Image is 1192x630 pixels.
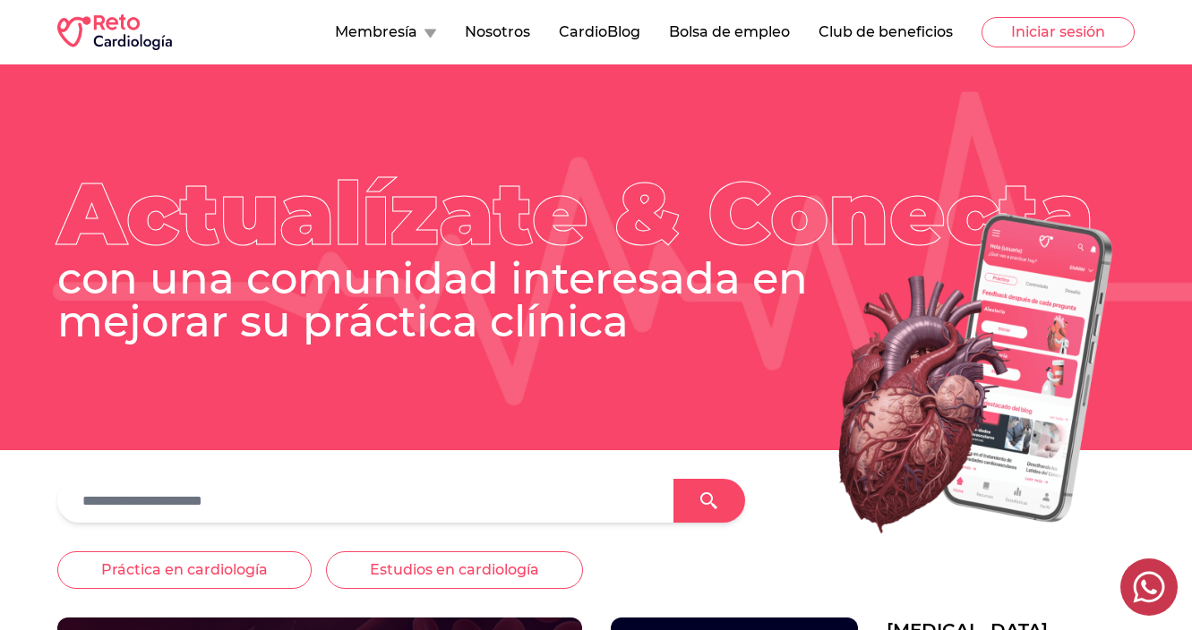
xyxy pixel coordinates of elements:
[982,17,1135,47] button: Iniciar sesión
[335,21,436,43] button: Membresía
[762,195,1135,552] img: Heart
[326,551,583,589] button: Estudios en cardiología
[819,21,953,43] button: Club de beneficios
[559,21,640,43] button: CardioBlog
[465,21,530,43] button: Nosotros
[57,14,172,50] img: RETO Cardio Logo
[57,551,312,589] button: Práctica en cardiología
[669,21,790,43] button: Bolsa de empleo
